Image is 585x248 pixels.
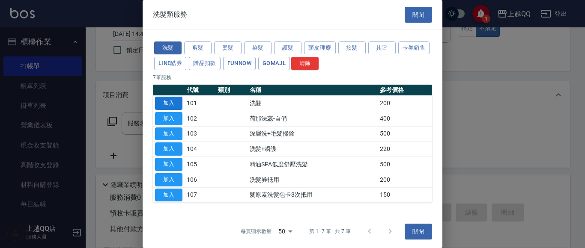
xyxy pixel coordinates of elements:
[248,96,378,111] td: 洗髮
[185,187,216,203] td: 107
[405,224,432,239] button: 關閉
[378,126,432,142] td: 500
[185,111,216,126] td: 102
[155,158,182,171] button: 加入
[274,41,301,55] button: 護髮
[155,173,182,186] button: 加入
[378,96,432,111] td: 200
[185,172,216,187] td: 106
[185,126,216,142] td: 103
[241,227,272,235] p: 每頁顯示數量
[155,127,182,141] button: 加入
[338,41,366,55] button: 接髮
[184,41,212,55] button: 剪髮
[304,41,336,55] button: 頭皮理療
[398,41,430,55] button: 卡券銷售
[378,142,432,157] td: 220
[248,111,378,126] td: 荷那法蕊-自備
[216,85,247,96] th: 類別
[155,142,182,156] button: 加入
[248,126,378,142] td: 深層洗+毛髮掃除
[248,172,378,187] td: 洗髮券抵用
[248,157,378,172] td: 精油SPA低度舒壓洗髮
[185,157,216,172] td: 105
[155,97,182,110] button: 加入
[378,187,432,203] td: 150
[378,85,432,96] th: 參考價格
[153,74,432,81] p: 7 筆服務
[153,10,187,19] span: 洗髮類服務
[223,57,256,70] button: FUNNOW
[189,57,221,70] button: 贈品扣款
[368,41,396,55] button: 其它
[248,85,378,96] th: 名稱
[291,57,319,70] button: 清除
[275,220,295,243] div: 50
[248,142,378,157] td: 洗髪+瞬謢
[155,112,182,125] button: 加入
[309,227,351,235] p: 第 1–7 筆 共 7 筆
[185,85,216,96] th: 代號
[378,111,432,126] td: 400
[185,142,216,157] td: 104
[154,57,186,70] button: LINE酷券
[185,96,216,111] td: 101
[214,41,242,55] button: 燙髮
[154,41,182,55] button: 洗髮
[244,41,272,55] button: 染髮
[155,189,182,202] button: 加入
[248,187,378,203] td: 髮原素洗髮包卡3次抵用
[378,157,432,172] td: 500
[378,172,432,187] td: 200
[405,7,432,23] button: 關閉
[258,57,290,70] button: GOMAJL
